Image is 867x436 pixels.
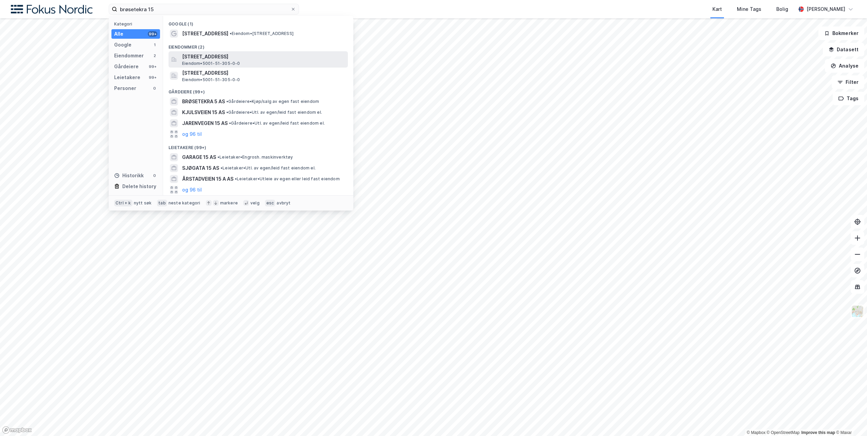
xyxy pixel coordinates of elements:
[182,108,225,116] span: KJULSVEIEN 15 AS
[114,84,136,92] div: Personer
[114,62,139,71] div: Gårdeiere
[2,426,32,434] a: Mapbox homepage
[114,52,144,60] div: Eiendommer
[11,5,92,14] img: fokus-nordic-logo.8a93422641609758e4ac.png
[152,53,157,58] div: 2
[825,59,864,73] button: Analyse
[220,165,223,170] span: •
[833,92,864,105] button: Tags
[134,200,152,206] div: nytt søk
[182,164,219,172] span: SJØGATA 15 AS
[801,430,835,435] a: Improve this map
[182,175,233,183] span: ÅRSTADVEIEN 15 A AS
[117,4,290,14] input: Søk på adresse, matrikkel, gårdeiere, leietakere eller personer
[226,110,228,115] span: •
[148,31,157,37] div: 99+
[182,30,228,38] span: [STREET_ADDRESS]
[226,99,228,104] span: •
[235,176,237,181] span: •
[114,200,132,206] div: Ctrl + k
[169,200,200,206] div: neste kategori
[217,155,293,160] span: Leietaker • Engrosh. maskinverktøy
[148,64,157,69] div: 99+
[182,153,216,161] span: GARAGE 15 AS
[832,75,864,89] button: Filter
[114,21,160,26] div: Kategori
[220,200,238,206] div: markere
[823,43,864,56] button: Datasett
[250,200,260,206] div: velg
[776,5,788,13] div: Bolig
[163,39,353,51] div: Eiendommer (2)
[226,110,322,115] span: Gårdeiere • Utl. av egen/leid fast eiendom el.
[152,42,157,48] div: 1
[122,182,156,190] div: Delete history
[163,84,353,96] div: Gårdeiere (99+)
[182,77,240,83] span: Eiendom • 5001-51-305-0-0
[152,173,157,178] div: 0
[157,200,167,206] div: tab
[182,130,202,138] button: og 96 til
[152,86,157,91] div: 0
[182,97,225,106] span: BRØSETEKRA 5 AS
[265,200,276,206] div: esc
[230,31,232,36] span: •
[737,5,761,13] div: Mine Tags
[833,403,867,436] div: Kontrollprogram for chat
[226,99,319,104] span: Gårdeiere • Kjøp/salg av egen fast eiendom
[712,5,722,13] div: Kart
[818,26,864,40] button: Bokmerker
[807,5,845,13] div: [PERSON_NAME]
[163,16,353,28] div: Google (1)
[182,119,228,127] span: JARENVEGEN 15 AS
[114,73,140,81] div: Leietakere
[114,30,123,38] div: Alle
[277,200,290,206] div: avbryt
[182,69,345,77] span: [STREET_ADDRESS]
[235,176,340,182] span: Leietaker • Utleie av egen eller leid fast eiendom
[220,165,316,171] span: Leietaker • Utl. av egen/leid fast eiendom el.
[833,403,867,436] iframe: Chat Widget
[230,31,294,36] span: Eiendom • [STREET_ADDRESS]
[148,75,157,80] div: 99+
[114,41,131,49] div: Google
[229,121,231,126] span: •
[163,140,353,152] div: Leietakere (99+)
[747,430,765,435] a: Mapbox
[182,61,240,66] span: Eiendom • 5001-51-305-0-0
[767,430,800,435] a: OpenStreetMap
[229,121,325,126] span: Gårdeiere • Utl. av egen/leid fast eiendom el.
[851,305,864,318] img: Z
[217,155,219,160] span: •
[114,171,144,180] div: Historikk
[182,186,202,194] button: og 96 til
[182,53,345,61] span: [STREET_ADDRESS]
